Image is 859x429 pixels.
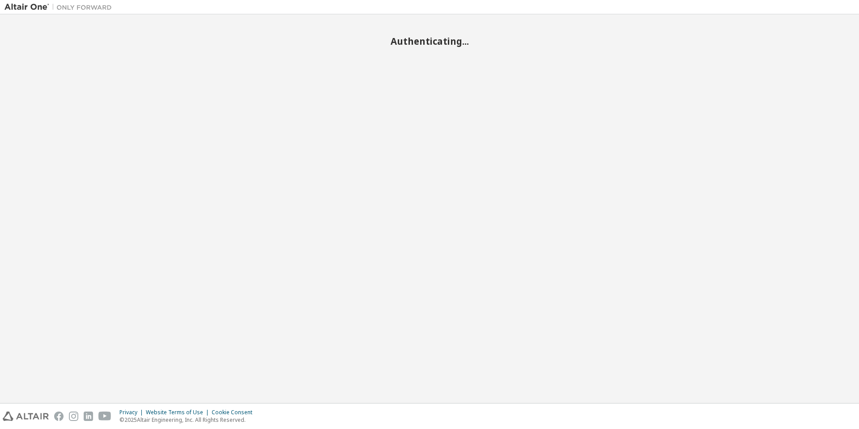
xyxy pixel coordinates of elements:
[54,412,64,421] img: facebook.svg
[119,409,146,416] div: Privacy
[4,3,116,12] img: Altair One
[84,412,93,421] img: linkedin.svg
[212,409,258,416] div: Cookie Consent
[98,412,111,421] img: youtube.svg
[146,409,212,416] div: Website Terms of Use
[69,412,78,421] img: instagram.svg
[119,416,258,424] p: © 2025 Altair Engineering, Inc. All Rights Reserved.
[4,35,855,47] h2: Authenticating...
[3,412,49,421] img: altair_logo.svg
